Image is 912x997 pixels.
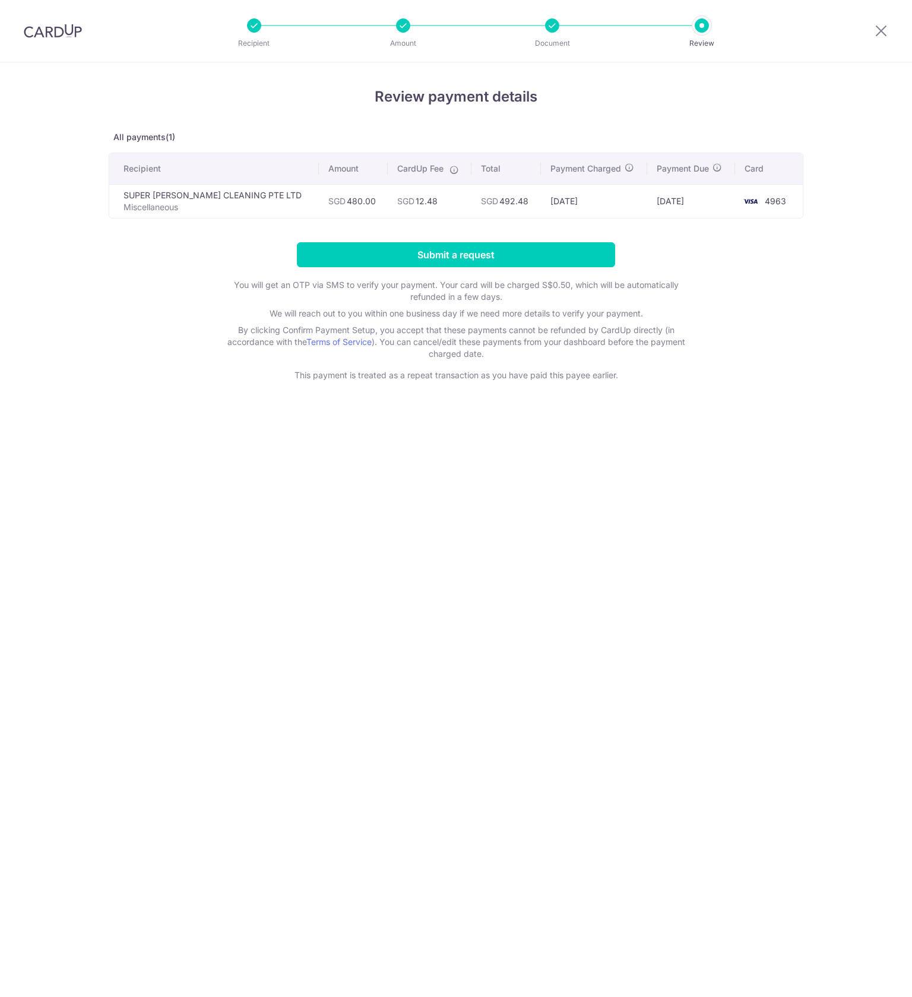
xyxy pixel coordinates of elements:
[109,153,319,184] th: Recipient
[319,184,388,218] td: 480.00
[328,196,346,206] span: SGD
[24,24,82,38] img: CardUp
[765,196,786,206] span: 4963
[471,153,540,184] th: Total
[657,163,709,175] span: Payment Due
[123,201,309,213] p: Miscellaneous
[297,242,615,267] input: Submit a request
[739,194,762,208] img: <span class="translation_missing" title="translation missing: en.account_steps.new_confirm_form.b...
[397,163,444,175] span: CardUp Fee
[109,184,319,218] td: SUPER [PERSON_NAME] CLEANING PTE LTD
[397,196,414,206] span: SGD
[658,37,746,49] p: Review
[508,37,596,49] p: Document
[306,337,372,347] a: Terms of Service
[218,369,693,381] p: This payment is treated as a repeat transaction as you have paid this payee earlier.
[541,184,648,218] td: [DATE]
[550,163,621,175] span: Payment Charged
[218,324,693,360] p: By clicking Confirm Payment Setup, you accept that these payments cannot be refunded by CardUp di...
[218,308,693,319] p: We will reach out to you within one business day if we need more details to verify your payment.
[647,184,734,218] td: [DATE]
[359,37,447,49] p: Amount
[210,37,298,49] p: Recipient
[735,153,803,184] th: Card
[109,131,803,143] p: All payments(1)
[319,153,388,184] th: Amount
[471,184,540,218] td: 492.48
[481,196,498,206] span: SGD
[218,279,693,303] p: You will get an OTP via SMS to verify your payment. Your card will be charged S$0.50, which will ...
[388,184,471,218] td: 12.48
[109,86,803,107] h4: Review payment details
